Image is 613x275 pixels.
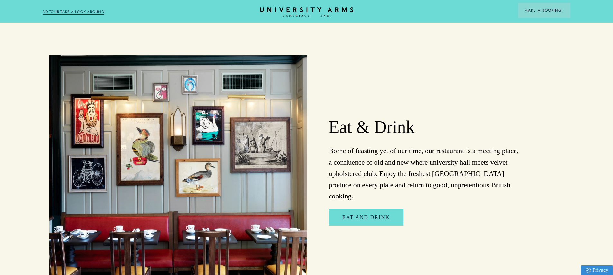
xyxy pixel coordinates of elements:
button: Make a BookingArrow icon [518,3,570,18]
img: Privacy [586,268,591,273]
p: Borne of feasting yet of our time, our restaurant is a meeting place, a confluence of old and new... [329,145,521,202]
a: Eat and Drink [329,209,403,226]
img: Arrow icon [562,9,564,12]
a: Privacy [581,265,613,275]
h2: Eat & Drink [329,117,521,138]
a: Home [260,7,353,17]
span: Make a Booking [525,7,564,13]
a: 3D TOUR:TAKE A LOOK AROUND [43,9,104,15]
